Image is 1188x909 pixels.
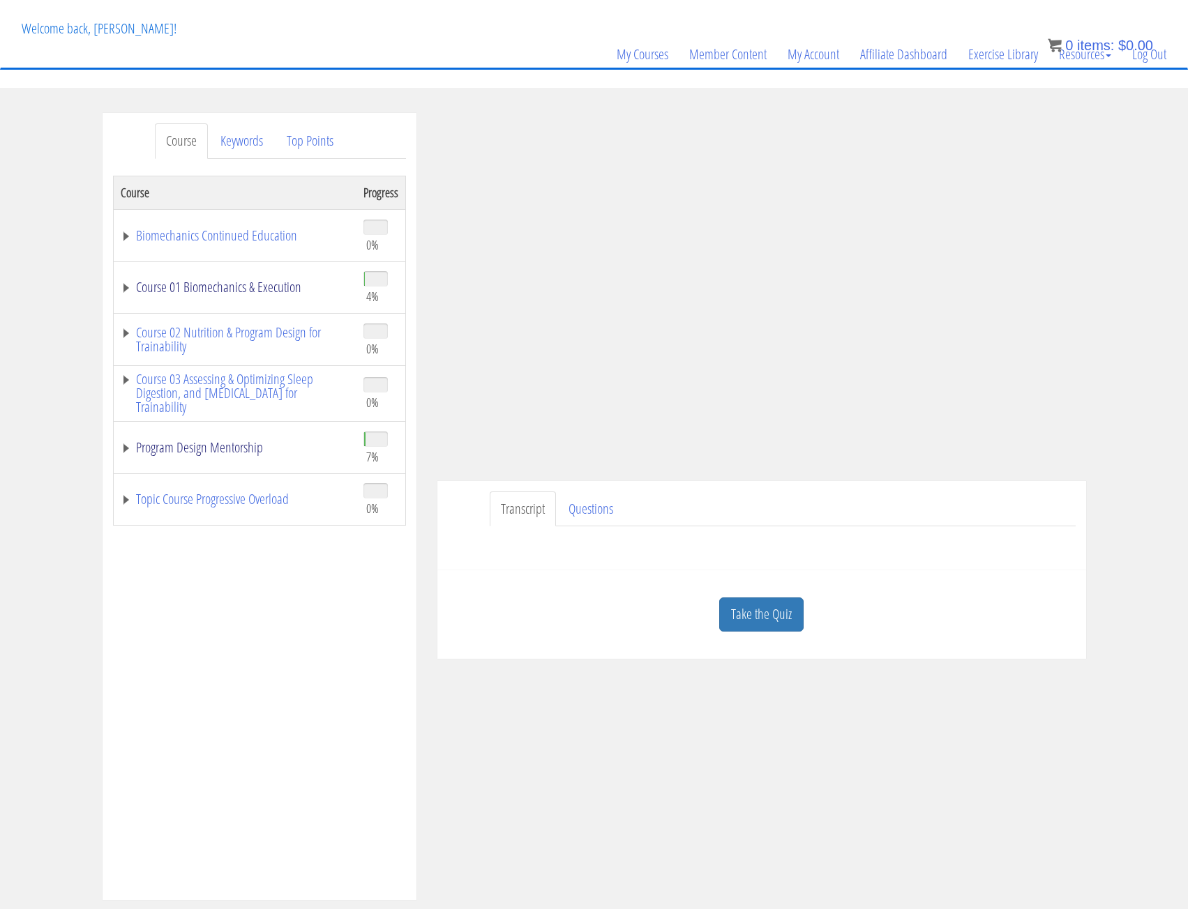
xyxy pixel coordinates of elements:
[366,289,379,304] span: 4%
[1118,38,1153,53] bdi: 0.00
[606,21,679,88] a: My Courses
[1122,21,1177,88] a: Log Out
[113,176,356,209] th: Course
[366,237,379,252] span: 0%
[557,491,624,527] a: Questions
[121,229,349,243] a: Biomechanics Continued Education
[1048,38,1153,53] a: 0 items: $0.00
[366,501,379,516] span: 0%
[1065,38,1073,53] span: 0
[11,1,187,56] p: Welcome back, [PERSON_NAME]!
[777,21,850,88] a: My Account
[121,280,349,294] a: Course 01 Biomechanics & Execution
[121,372,349,414] a: Course 03 Assessing & Optimizing Sleep Digestion, and [MEDICAL_DATA] for Trainability
[1077,38,1114,53] span: items:
[490,491,556,527] a: Transcript
[850,21,958,88] a: Affiliate Dashboard
[121,492,349,506] a: Topic Course Progressive Overload
[1048,21,1122,88] a: Resources
[276,123,345,159] a: Top Points
[958,21,1048,88] a: Exercise Library
[356,176,406,209] th: Progress
[679,21,777,88] a: Member Content
[1048,38,1062,52] img: icon11.png
[366,341,379,356] span: 0%
[719,597,804,632] a: Take the Quiz
[121,441,349,454] a: Program Design Mentorship
[155,123,208,159] a: Course
[437,113,1086,481] iframe: To enrich screen reader interactions, please activate Accessibility in Grammarly extension settings
[1118,38,1126,53] span: $
[366,395,379,410] span: 0%
[366,449,379,464] span: 7%
[121,326,349,353] a: Course 02 Nutrition & Program Design for Trainability
[209,123,274,159] a: Keywords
